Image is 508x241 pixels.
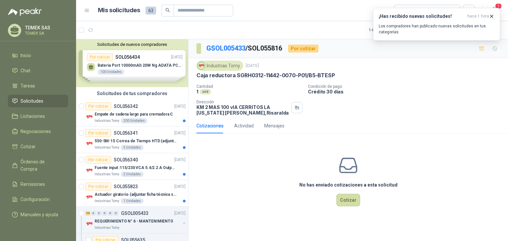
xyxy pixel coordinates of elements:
[196,61,243,71] div: Industrias Tomy
[467,14,489,19] span: hace 1 hora
[174,184,186,190] p: [DATE]
[8,49,68,62] a: Inicio
[336,194,360,206] button: Cotizar
[121,211,148,216] p: GSOL005433
[174,157,186,163] p: [DATE]
[146,7,156,15] span: 63
[95,165,177,171] p: Fuente input :115/230 VCA 5.4/2.2 A Output: 24 VDC 10 A 47-63 Hz
[95,172,119,177] p: Industrias Tomy
[85,211,90,216] div: 58
[21,82,35,89] span: Tareas
[85,140,93,148] img: Company Logo
[246,63,259,69] p: [DATE]
[8,8,42,16] img: Logo peakr
[95,118,119,123] p: Industrias Tomy
[91,211,96,216] div: 0
[21,196,50,203] span: Configuración
[21,128,51,135] span: Negociaciones
[495,3,502,9] span: 1
[8,193,68,206] a: Configuración
[114,184,138,189] p: SOL055823
[196,72,335,79] p: Caja reductora SGRH0312-11442-0070-P01/B5-BTESP
[85,193,93,201] img: Company Logo
[121,118,148,123] div: 200 Unidades
[98,6,140,15] h1: Mis solicitudes
[113,211,118,216] div: 0
[114,131,138,135] p: SOL056341
[121,198,144,204] div: 1 Unidades
[206,44,245,52] a: GSOL005433
[114,157,138,162] p: SOL056340
[85,209,187,230] a: 58 0 0 0 0 0 GSOL005433[DATE] Company LogoREQUERIMIENTO N° 6 - MANTENIMIENTOIndustrias Tomy
[95,191,177,198] p: Actuador giratorio (adjuntar ficha técnica si es diferente a festo)
[174,103,186,110] p: [DATE]
[114,104,138,109] p: SOL056342
[8,95,68,107] a: Solicitudes
[379,14,465,19] h3: ¡Has recibido nuevas solicitudes!
[21,67,30,74] span: Chat
[85,102,111,110] div: Por cotizar
[308,89,505,94] p: Crédito 30 días
[108,211,113,216] div: 0
[97,211,102,216] div: 0
[76,87,188,100] div: Solicitudes de tus compradores
[200,89,211,94] div: und
[174,210,186,217] p: [DATE]
[8,140,68,153] a: Cotizar
[102,211,107,216] div: 0
[8,155,68,175] a: Órdenes de Compra
[165,8,170,13] span: search
[76,153,188,180] a: Por cotizarSOL056340[DATE] Company LogoFuente input :115/230 VCA 5.4/2.2 A Output: 24 VDC 10 A 47...
[76,180,188,207] a: Por cotizarSOL055823[DATE] Company LogoActuador giratorio (adjuntar ficha técnica si es diferente...
[76,39,188,87] div: Solicitudes de nuevos compradoresPor cotizarSOL056434[DATE] Bateria Port 10000mAh 20W Ng ADATA PC...
[21,181,45,188] span: Remisiones
[121,145,144,150] div: 5 Unidades
[25,31,66,35] p: TDMEK SA
[379,23,494,35] p: Los compradores han publicado nuevas solicitudes en tus categorías.
[308,84,505,89] p: Condición de pago
[8,80,68,92] a: Tareas
[8,64,68,77] a: Chat
[76,126,188,153] a: Por cotizarSOL056341[DATE] Company Logo550-5M-15 Correa de Tiempo HTD (adjuntar ficha y /o imagen...
[95,138,177,144] p: 550-5M-15 Correa de Tiempo HTD (adjuntar ficha y /o imagenes)
[8,208,68,221] a: Manuales y ayuda
[21,97,43,105] span: Solicitudes
[25,25,66,30] p: TDMEK SAS
[85,129,111,137] div: Por cotizar
[198,62,205,69] img: Company Logo
[21,113,45,120] span: Licitaciones
[234,122,254,129] div: Actividad
[8,110,68,122] a: Licitaciones
[398,7,412,14] div: Todas
[95,218,173,224] p: REQUERIMIENTO N° 6 - MANTENIMIENTO
[196,100,289,104] p: Dirección
[85,156,111,164] div: Por cotizar
[299,181,398,189] h3: No has enviado cotizaciones a esta solicitud
[85,183,111,190] div: Por cotizar
[95,111,173,118] p: Empate de cadena largo para cremadora C
[8,125,68,138] a: Negociaciones
[95,145,119,150] p: Industrias Tomy
[85,113,93,121] img: Company Logo
[369,25,402,35] div: 1 - 8 de 8
[8,178,68,190] a: Remisiones
[174,130,186,136] p: [DATE]
[488,5,500,17] button: 1
[196,84,303,89] p: Cantidad
[196,122,224,129] div: Cotizaciones
[196,89,198,94] p: 1
[21,158,62,173] span: Órdenes de Compra
[264,122,284,129] div: Mensajes
[85,220,93,228] img: Company Logo
[21,52,31,59] span: Inicio
[21,143,36,150] span: Cotizar
[196,104,289,116] p: KM 2 MAS 100 vIA CERRITOS LA [US_STATE] [PERSON_NAME] , Risaralda
[85,166,93,174] img: Company Logo
[288,45,318,52] div: Por cotizar
[373,8,500,41] button: ¡Has recibido nuevas solicitudes!hace 1 hora Los compradores han publicado nuevas solicitudes en ...
[76,100,188,126] a: Por cotizarSOL056342[DATE] Company LogoEmpate de cadena largo para cremadora CIndustrias Tomy200 ...
[95,225,119,230] p: Industrias Tomy
[121,172,144,177] div: 2 Unidades
[79,42,186,47] button: Solicitudes de nuevos compradores
[206,43,283,53] p: / SOL055816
